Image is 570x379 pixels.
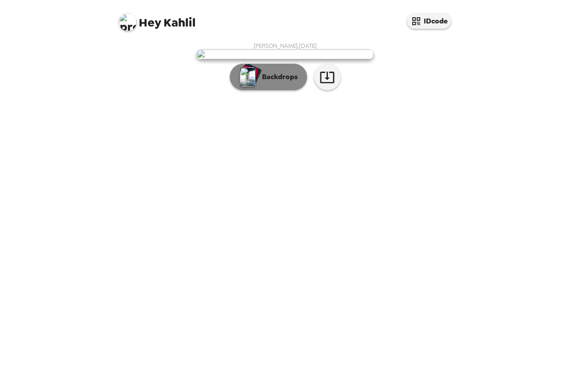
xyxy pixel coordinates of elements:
span: Hey [139,15,161,31]
button: Backdrops [230,64,307,90]
img: user [197,50,373,59]
img: profile pic [119,13,137,31]
button: IDcode [407,13,451,29]
span: [PERSON_NAME] , [DATE] [254,42,317,50]
span: Kahlil [119,9,196,29]
p: Backdrops [258,72,298,82]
